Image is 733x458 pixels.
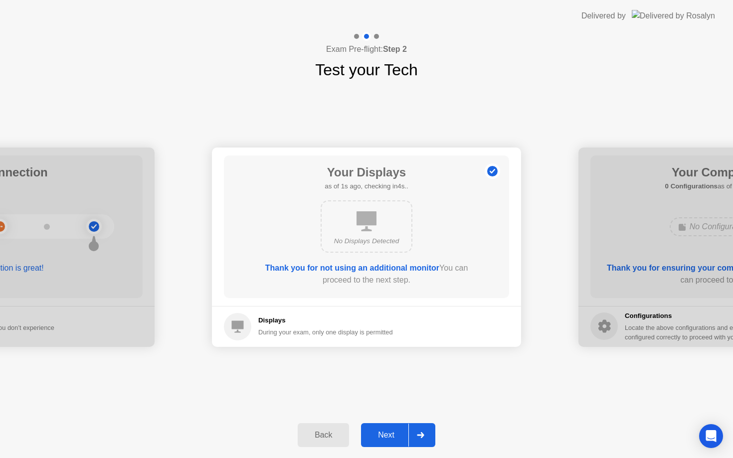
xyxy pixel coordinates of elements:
[383,45,407,53] b: Step 2
[361,423,435,447] button: Next
[252,262,481,286] div: You can proceed to the next step.
[325,163,408,181] h1: Your Displays
[298,423,349,447] button: Back
[315,58,418,82] h1: Test your Tech
[301,431,346,440] div: Back
[364,431,408,440] div: Next
[330,236,403,246] div: No Displays Detected
[258,327,393,337] div: During your exam, only one display is permitted
[632,10,715,21] img: Delivered by Rosalyn
[699,424,723,448] div: Open Intercom Messenger
[326,43,407,55] h4: Exam Pre-flight:
[581,10,626,22] div: Delivered by
[258,315,393,325] h5: Displays
[265,264,439,272] b: Thank you for not using an additional monitor
[325,181,408,191] h5: as of 1s ago, checking in4s..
